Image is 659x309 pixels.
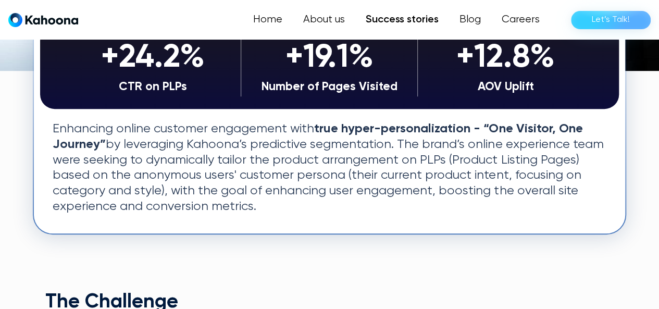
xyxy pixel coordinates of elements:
[8,13,78,28] a: home
[70,78,235,96] div: CTR on PLPs
[571,11,651,29] a: Let’s Talk!
[423,39,589,78] div: +12.8%
[246,78,412,96] div: Number of Pages Visited
[243,9,293,30] a: Home
[491,9,550,30] a: Careers
[293,9,355,30] a: About us
[246,39,412,78] div: +19.1%
[70,39,235,78] div: +24.2%
[592,11,630,28] div: Let’s Talk!
[449,9,491,30] a: Blog
[355,9,449,30] a: Success stories
[53,121,606,215] p: Enhancing online customer engagement with by leveraging Kahoona’s predictive segmentation. The br...
[53,122,582,151] strong: true hyper-personalization - “One Visitor, One Journey”
[423,78,589,96] div: AOV Uplift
